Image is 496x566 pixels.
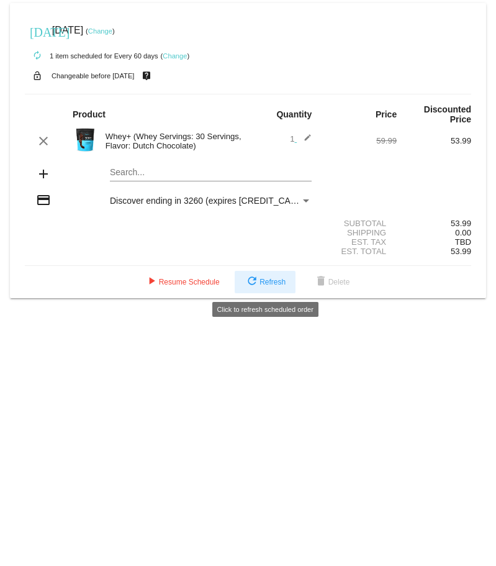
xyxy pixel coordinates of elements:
a: Change [163,52,187,60]
span: 1 [290,134,312,144]
mat-icon: autorenew [30,48,45,63]
strong: Product [73,109,106,119]
span: 53.99 [451,247,471,256]
small: ( ) [161,52,190,60]
strong: Discounted Price [424,104,471,124]
mat-icon: delete [313,275,328,290]
span: Refresh [245,278,286,286]
span: Resume Schedule [144,278,220,286]
mat-icon: credit_card [36,193,51,208]
a: Change [88,27,112,35]
mat-icon: play_arrow [144,275,159,290]
small: 1 item scheduled for Every 60 days [25,52,158,60]
small: Changeable before [DATE] [52,72,135,80]
div: Est. Tax [322,237,397,247]
button: Refresh [235,271,295,293]
span: TBD [455,237,471,247]
mat-icon: add [36,167,51,181]
div: Whey+ (Whey Servings: 30 Servings, Flavor: Dutch Chocolate) [99,132,248,150]
div: Shipping [322,228,397,237]
input: Search... [110,168,312,178]
mat-select: Payment Method [110,196,312,206]
mat-icon: live_help [139,68,154,84]
div: 53.99 [397,136,471,145]
mat-icon: lock_open [30,68,45,84]
strong: Price [376,109,397,119]
div: 53.99 [397,219,471,228]
mat-icon: clear [36,134,51,148]
small: ( ) [86,27,115,35]
img: Image-1-Carousel-Whey-2lb-Dutch-Chocolate-no-badge-Transp.png [73,127,97,152]
div: Subtotal [322,219,397,228]
strong: Quantity [276,109,312,119]
span: 0.00 [455,228,471,237]
button: Resume Schedule [134,271,230,293]
div: 59.99 [322,136,397,145]
mat-icon: [DATE] [30,24,45,39]
div: Est. Total [322,247,397,256]
button: Delete [304,271,360,293]
span: Discover ending in 3260 (expires [CREDIT_CARD_DATA]) [110,196,335,206]
span: Delete [313,278,350,286]
mat-icon: refresh [245,275,259,290]
mat-icon: edit [297,134,312,148]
